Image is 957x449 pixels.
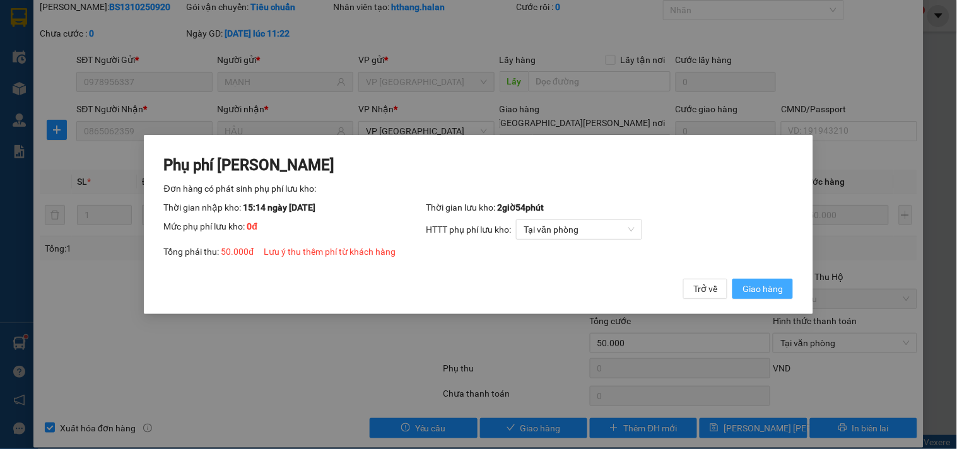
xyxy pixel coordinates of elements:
[118,31,527,62] li: 271 - [PERSON_NAME] Tự [PERSON_NAME][GEOGRAPHIC_DATA] - [GEOGRAPHIC_DATA][PERSON_NAME]
[16,91,193,112] b: GỬI : [PERSON_NAME]
[693,282,717,296] span: Trở về
[683,279,727,299] button: Trở về
[164,182,794,195] div: Đơn hàng có phát sinh phụ phí lưu kho:
[164,156,335,174] span: Phụ phí [PERSON_NAME]
[221,247,254,257] span: 50.000 đ
[264,247,396,257] span: Lưu ý thu thêm phí từ khách hàng
[244,202,316,213] span: 15:14 ngày [DATE]
[16,16,110,79] img: logo.jpg
[164,201,426,214] div: Thời gian nhập kho:
[743,282,783,296] span: Giao hàng
[247,221,258,231] span: 0 đ
[426,219,793,240] div: HTTT phụ phí lưu kho:
[497,202,544,213] span: 2 giờ 54 phút
[732,279,793,299] button: Giao hàng
[426,201,793,214] div: Thời gian lưu kho:
[524,220,635,239] span: Tại văn phòng
[164,245,794,259] div: Tổng phải thu:
[164,219,426,240] div: Mức phụ phí lưu kho:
